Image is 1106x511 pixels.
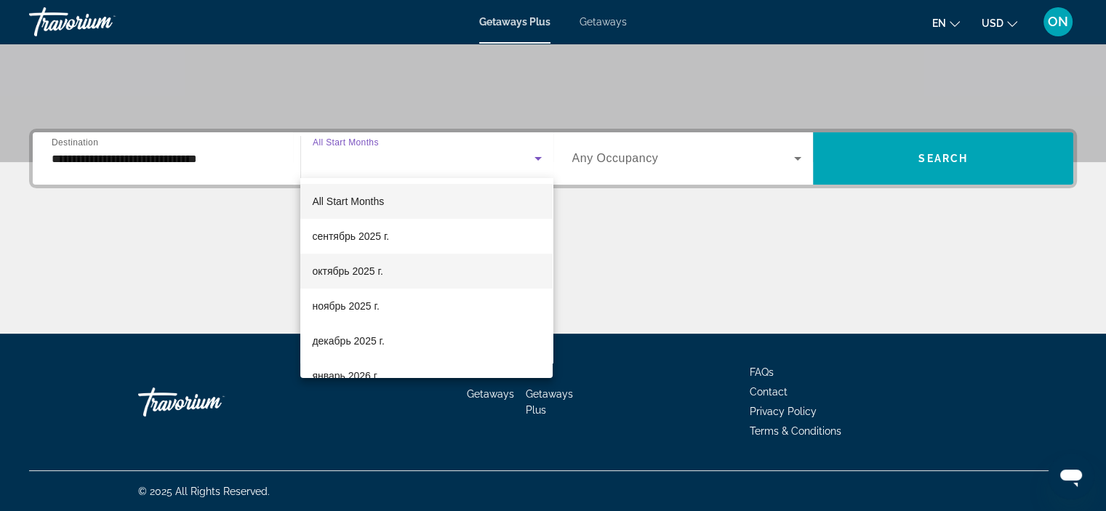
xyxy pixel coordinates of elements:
span: ноябрь 2025 г. [312,297,379,315]
span: All Start Months [312,196,384,207]
span: октябрь 2025 г. [312,262,382,280]
span: сентябрь 2025 г. [312,228,389,245]
span: декабрь 2025 г. [312,332,384,350]
iframe: Button to launch messaging window [1048,453,1094,499]
span: январь 2026 г. [312,367,379,385]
